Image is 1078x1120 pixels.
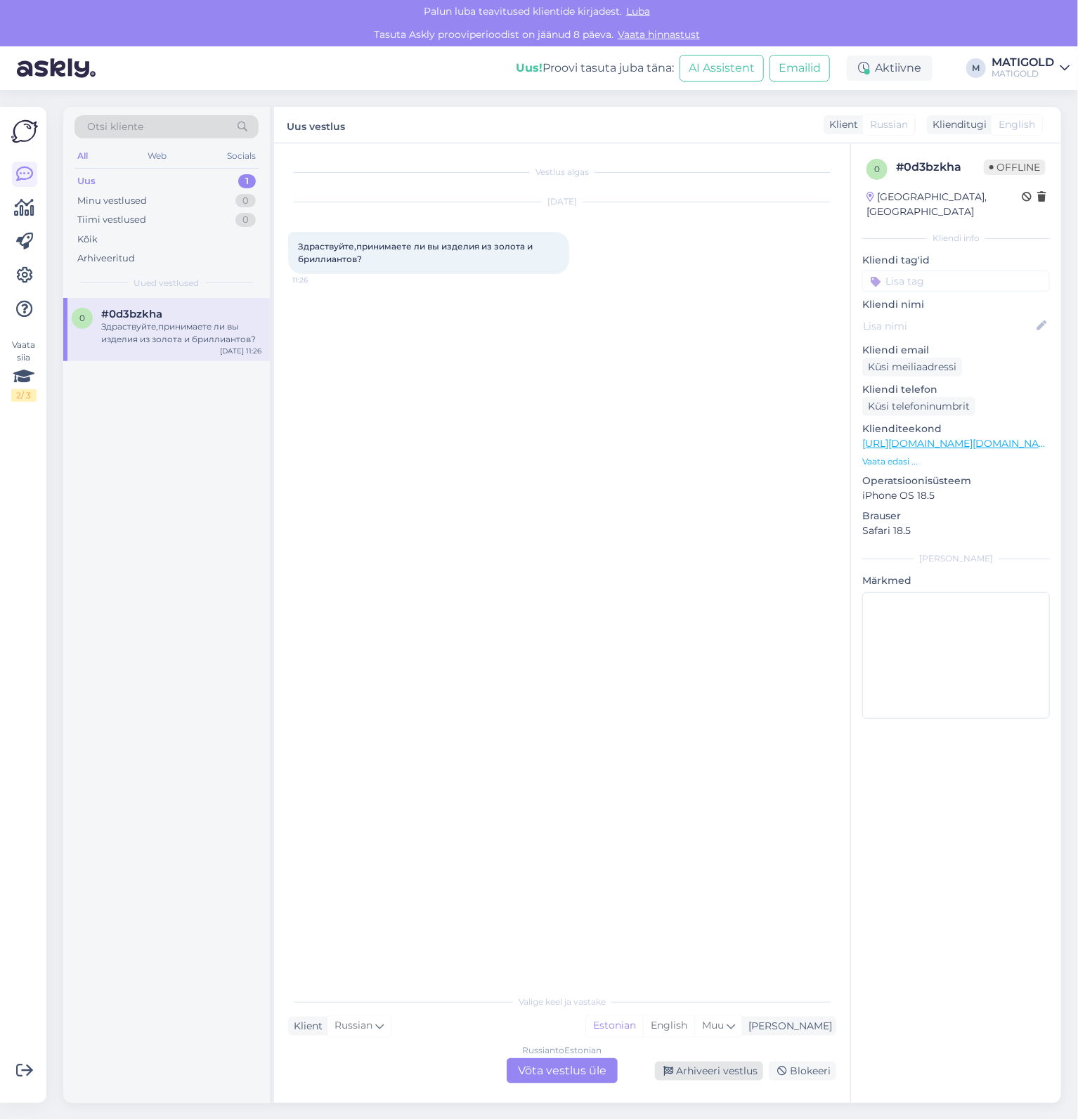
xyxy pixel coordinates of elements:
[992,68,1054,79] div: MATIGOLD
[224,147,259,165] div: Socials
[999,117,1035,132] span: English
[287,115,345,134] label: Uus vestlus
[507,1058,618,1083] div: Võta vestlus üle
[134,277,200,289] span: Uued vestlused
[862,523,1050,538] p: Safari 18.5
[966,58,986,78] div: M
[862,455,1050,468] p: Vaata edasi ...
[298,241,535,264] span: Здраствуйте,принимаете ли вы изделия из золота и бриллиантов?
[235,213,256,227] div: 0
[87,119,143,134] span: Otsi kliente
[586,1015,643,1036] div: Estonian
[702,1019,724,1031] span: Muu
[769,55,830,82] button: Emailid
[101,308,162,320] span: #0d3bzkha
[874,164,880,174] span: 0
[862,253,1050,268] p: Kliendi tag'id
[145,147,170,165] div: Web
[862,232,1050,245] div: Kliendi info
[655,1062,763,1081] div: Arhiveeri vestlus
[862,573,1050,588] p: Märkmed
[866,190,1022,219] div: [GEOGRAPHIC_DATA], [GEOGRAPHIC_DATA]
[847,56,933,81] div: Aktiivne
[101,320,261,346] div: Здраствуйте,принимаете ли вы изделия из золота и бриллиантов?
[896,159,984,176] div: # 0d3bzkha
[77,213,146,227] div: Tiimi vestlused
[992,57,1070,79] a: MATIGOLDMATIGOLD
[870,117,908,132] span: Russian
[516,60,674,77] div: Proovi tasuta juba täna:
[992,57,1054,68] div: MATIGOLD
[288,996,836,1008] div: Valige keel ja vastake
[288,195,836,208] div: [DATE]
[613,28,704,41] a: Vaata hinnastust
[74,147,91,165] div: All
[862,343,1050,358] p: Kliendi email
[335,1018,372,1034] span: Russian
[862,437,1057,450] a: [URL][DOMAIN_NAME][DOMAIN_NAME]
[862,488,1050,503] p: iPhone OS 18.5
[927,117,987,132] div: Klienditugi
[11,339,37,402] div: Vaata siia
[516,61,543,74] b: Uus!
[862,552,1050,565] div: [PERSON_NAME]
[11,118,38,145] img: Askly Logo
[862,397,975,416] div: Küsi telefoninumbrit
[862,297,1050,312] p: Kliendi nimi
[622,5,654,18] span: Luba
[523,1044,602,1057] div: Russian to Estonian
[77,174,96,188] div: Uus
[288,1019,323,1034] div: Klient
[77,194,147,208] div: Minu vestlused
[862,422,1050,436] p: Klienditeekond
[862,382,1050,397] p: Kliendi telefon
[77,233,98,247] div: Kõik
[862,358,962,377] div: Küsi meiliaadressi
[862,271,1050,292] input: Lisa tag
[863,318,1034,334] input: Lisa nimi
[77,252,135,266] div: Arhiveeritud
[11,389,37,402] div: 2 / 3
[680,55,764,82] button: AI Assistent
[238,174,256,188] div: 1
[220,346,261,356] div: [DATE] 11:26
[79,313,85,323] span: 0
[984,159,1046,175] span: Offline
[292,275,345,285] span: 11:26
[288,166,836,178] div: Vestlus algas
[862,474,1050,488] p: Operatsioonisüsteem
[743,1019,832,1034] div: [PERSON_NAME]
[769,1062,836,1081] div: Blokeeri
[643,1015,694,1036] div: English
[862,509,1050,523] p: Brauser
[824,117,858,132] div: Klient
[235,194,256,208] div: 0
